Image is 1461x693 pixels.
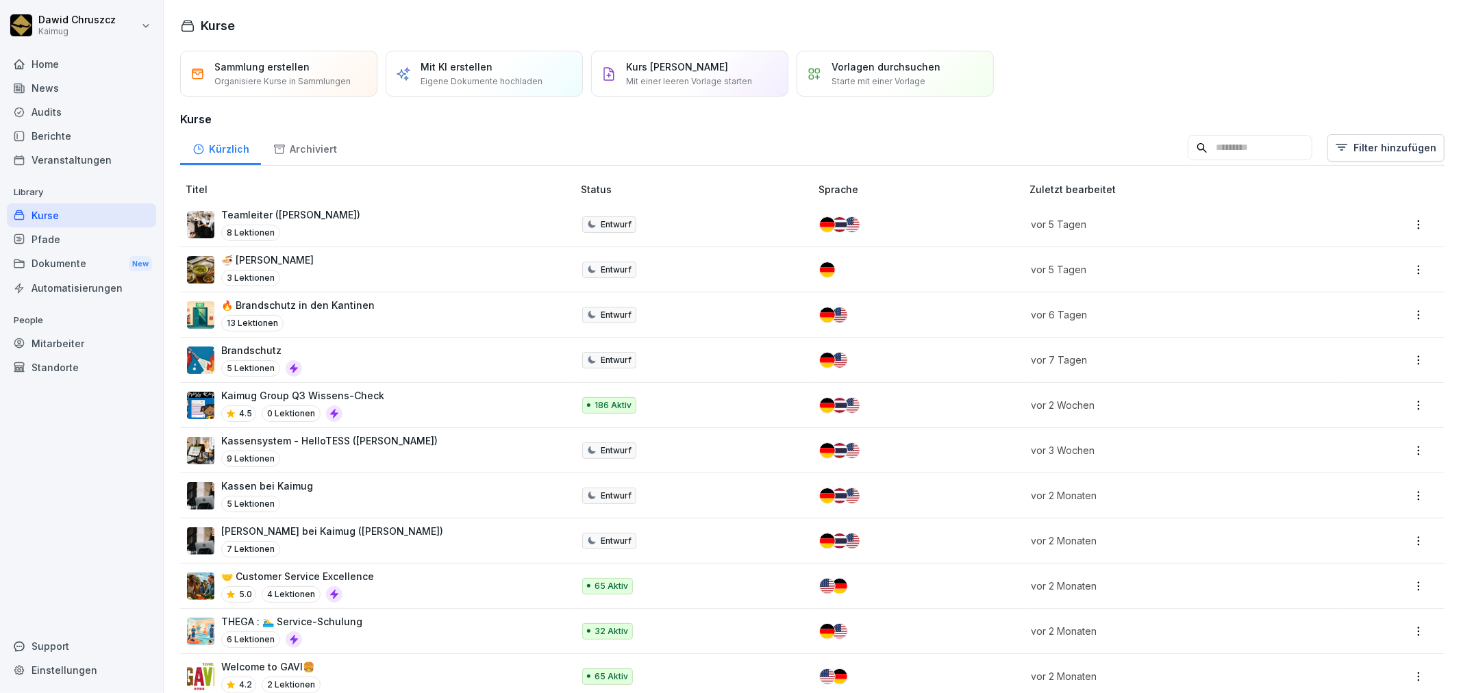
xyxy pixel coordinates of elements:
p: vor 2 Wochen [1032,398,1323,412]
img: us.svg [820,669,835,684]
a: Pfade [7,227,156,251]
img: dl77onhohrz39aq74lwupjv4.png [187,527,214,555]
img: de.svg [820,262,835,277]
p: Entwurf [601,444,632,457]
p: vor 7 Tagen [1032,353,1323,367]
p: Sammlung erstellen [214,60,310,74]
p: Welcome to GAVI🍔​ [221,659,321,674]
p: Teamleiter ([PERSON_NAME]) [221,207,360,222]
p: Entwurf [601,354,632,366]
a: News [7,76,156,100]
p: Entwurf [601,535,632,547]
img: th.svg [832,533,847,549]
p: Entwurf [601,309,632,321]
img: th.svg [832,443,847,458]
p: Eigene Dokumente hochladen [421,75,542,88]
p: People [7,310,156,331]
img: kcbrm6dpgkna49ar91ez3gqo.png [187,256,214,283]
p: vor 6 Tagen [1032,307,1323,322]
p: 🤝 Customer Service Excellence [221,569,374,583]
p: Kurs [PERSON_NAME] [626,60,728,74]
img: th.svg [832,398,847,413]
p: Starte mit einer Vorlage [832,75,925,88]
p: Vorlagen durchsuchen [832,60,940,74]
img: us.svg [845,488,860,503]
a: Einstellungen [7,658,156,682]
button: Filter hinzufügen [1327,134,1445,162]
p: 13 Lektionen [221,315,284,331]
a: Archiviert [261,130,349,165]
img: de.svg [820,443,835,458]
img: us.svg [845,217,860,232]
a: Home [7,52,156,76]
p: Kassensystem - HelloTESS ([PERSON_NAME]) [221,433,438,448]
p: 5 Lektionen [221,360,280,377]
p: Kaimug Group Q3 Wissens-Check [221,388,384,403]
p: 32 Aktiv [595,625,628,638]
p: 0 Lektionen [262,405,321,422]
div: New [129,256,152,272]
img: de.svg [820,398,835,413]
a: Mitarbeiter [7,331,156,355]
p: 7 Lektionen [221,541,280,557]
p: Mit einer leeren Vorlage starten [626,75,752,88]
a: Kürzlich [180,130,261,165]
p: Entwurf [601,264,632,276]
p: 4 Lektionen [262,586,321,603]
p: Dawid Chruszcz [38,14,116,26]
p: 65 Aktiv [595,580,628,592]
p: 🔥 Brandschutz in den Kantinen [221,298,375,312]
img: nu7qc8ifpiqoep3oh7gb21uj.png [187,301,214,329]
p: 65 Aktiv [595,670,628,683]
div: Berichte [7,124,156,148]
p: vor 2 Monaten [1032,624,1323,638]
a: Standorte [7,355,156,379]
h3: Kurse [180,111,1445,127]
img: wcu8mcyxm0k4gzhvf0psz47j.png [187,618,214,645]
p: Zuletzt bearbeitet [1030,182,1339,197]
p: 9 Lektionen [221,451,280,467]
p: 6 Lektionen [221,631,280,648]
a: Veranstaltungen [7,148,156,172]
img: pytyph5pk76tu4q1kwztnixg.png [187,211,214,238]
p: vor 2 Monaten [1032,488,1323,503]
p: Status [581,182,813,197]
div: Kurse [7,203,156,227]
a: Audits [7,100,156,124]
p: 5 Lektionen [221,496,280,512]
p: 🍜 [PERSON_NAME] [221,253,314,267]
img: th.svg [832,488,847,503]
img: de.svg [820,624,835,639]
p: Library [7,181,156,203]
p: Entwurf [601,218,632,231]
div: Dokumente [7,251,156,277]
p: vor 2 Monaten [1032,579,1323,593]
img: de.svg [832,669,847,684]
img: us.svg [845,533,860,549]
img: us.svg [832,307,847,323]
p: vor 5 Tagen [1032,262,1323,277]
img: de.svg [832,579,847,594]
p: Brandschutz [221,343,302,357]
h1: Kurse [201,16,235,35]
img: th.svg [832,217,847,232]
p: 186 Aktiv [595,399,632,412]
a: Automatisierungen [7,276,156,300]
img: us.svg [832,624,847,639]
img: de.svg [820,533,835,549]
p: 5.0 [239,588,252,601]
p: 2 Lektionen [262,677,321,693]
p: 4.2 [239,679,252,691]
img: b0iy7e1gfawqjs4nezxuanzk.png [187,346,214,374]
img: us.svg [820,579,835,594]
div: Support [7,634,156,658]
p: Titel [186,182,575,197]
